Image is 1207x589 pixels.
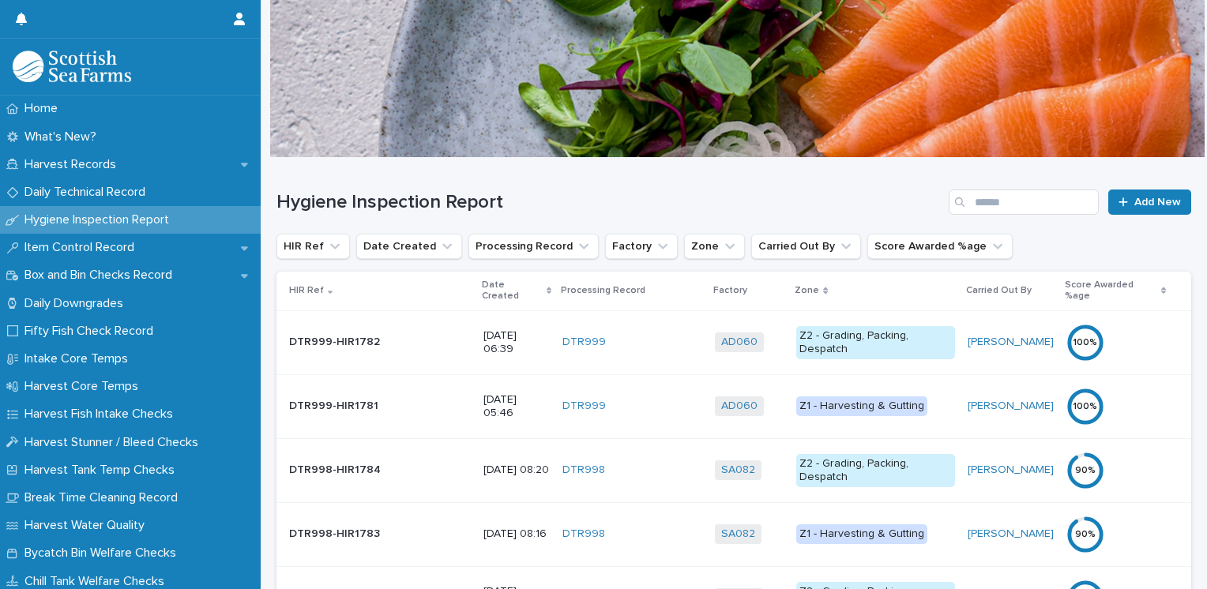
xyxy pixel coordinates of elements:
p: Harvest Tank Temp Checks [18,463,187,478]
p: Box and Bin Checks Record [18,268,185,283]
p: Bycatch Bin Welfare Checks [18,546,189,561]
a: Add New [1108,189,1191,215]
p: DTR998-HIR1784 [289,460,384,477]
p: Hygiene Inspection Report [18,212,182,227]
p: Score Awarded %age [1065,276,1157,306]
p: What's New? [18,129,109,144]
div: 100 % [1066,337,1104,348]
p: Chill Tank Welfare Checks [18,574,177,589]
a: DTR998 [562,527,605,541]
button: HIR Ref [276,234,350,259]
a: DTR999 [562,400,606,413]
p: Daily Technical Record [18,185,158,200]
a: [PERSON_NAME] [968,400,1054,413]
div: 90 % [1066,529,1104,540]
p: Harvest Water Quality [18,518,157,533]
button: Processing Record [468,234,599,259]
p: [DATE] 08:16 [483,527,550,541]
p: Date Created [482,276,543,306]
div: Z2 - Grading, Packing, Despatch [796,326,955,359]
img: mMrefqRFQpe26GRNOUkG [13,51,131,82]
p: Item Control Record [18,240,147,255]
p: DTR999-HIR1781 [289,396,382,413]
p: DTR998-HIR1783 [289,524,383,541]
p: Break Time Cleaning Record [18,490,190,505]
button: Zone [684,234,745,259]
a: [PERSON_NAME] [968,336,1054,349]
p: Home [18,101,70,116]
p: Processing Record [561,282,645,299]
p: Harvest Core Temps [18,379,151,394]
div: Z1 - Harvesting & Gutting [796,524,927,544]
a: AD060 [721,336,758,349]
a: SA082 [721,527,755,541]
button: Carried Out By [751,234,861,259]
p: [DATE] 05:46 [483,393,550,420]
a: [PERSON_NAME] [968,463,1054,477]
tr: DTR998-HIR1783DTR998-HIR1783 [DATE] 08:16DTR998 SA082 Z1 - Harvesting & Gutting[PERSON_NAME] 90% [276,502,1191,566]
a: SA082 [721,463,755,477]
p: Harvest Records [18,157,129,172]
p: [DATE] 06:39 [483,329,550,356]
p: Daily Downgrades [18,296,136,311]
p: [DATE] 08:20 [483,463,550,477]
a: AD060 [721,400,758,413]
p: Zone [795,282,819,299]
p: Fifty Fish Check Record [18,324,166,339]
p: Harvest Fish Intake Checks [18,407,186,422]
tr: DTR999-HIR1781DTR999-HIR1781 [DATE] 05:46DTR999 AD060 Z1 - Harvesting & Gutting[PERSON_NAME] 100% [276,374,1191,438]
a: DTR999 [562,336,606,349]
input: Search [949,189,1099,215]
p: Harvest Stunner / Bleed Checks [18,435,211,450]
div: 90 % [1066,465,1104,476]
h1: Hygiene Inspection Report [276,191,942,214]
button: Score Awarded %age [867,234,1013,259]
p: HIR Ref [289,282,324,299]
div: 100 % [1066,401,1104,412]
p: Intake Core Temps [18,351,141,366]
span: Add New [1134,197,1181,208]
tr: DTR998-HIR1784DTR998-HIR1784 [DATE] 08:20DTR998 SA082 Z2 - Grading, Packing, Despatch[PERSON_NAME... [276,438,1191,502]
button: Date Created [356,234,462,259]
tr: DTR999-HIR1782DTR999-HIR1782 [DATE] 06:39DTR999 AD060 Z2 - Grading, Packing, Despatch[PERSON_NAME... [276,310,1191,374]
div: Z1 - Harvesting & Gutting [796,396,927,416]
a: [PERSON_NAME] [968,527,1054,541]
a: DTR998 [562,463,605,477]
button: Factory [605,234,678,259]
p: Factory [713,282,747,299]
p: Carried Out By [966,282,1032,299]
p: DTR999-HIR1782 [289,332,383,349]
div: Z2 - Grading, Packing, Despatch [796,454,955,487]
